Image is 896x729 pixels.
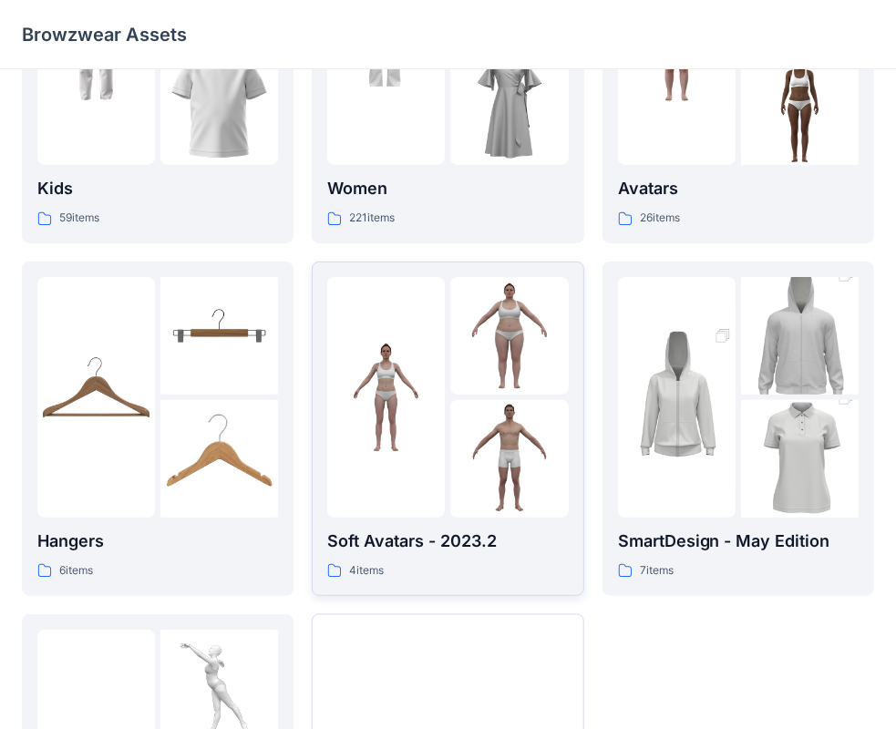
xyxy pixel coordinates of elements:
p: 26 items [640,209,680,228]
a: folder 1folder 2folder 3Soft Avatars - 2023.24items [312,262,583,596]
img: folder 3 [450,47,568,165]
p: Hangers [37,529,278,554]
img: folder 3 [160,47,278,165]
a: folder 1folder 2folder 3Hangers6items [22,262,294,596]
p: SmartDesign - May Edition [618,529,859,554]
img: folder 2 [450,277,568,395]
img: folder 3 [741,371,859,548]
img: folder 2 [741,248,859,425]
img: folder 3 [160,400,278,518]
p: Browzwear Assets [22,22,187,47]
img: folder 3 [741,47,859,165]
img: folder 1 [618,309,736,486]
p: Avatars [618,176,859,201]
a: folder 1folder 2folder 3SmartDesign - May Edition7items [602,262,874,596]
img: folder 2 [160,277,278,395]
img: folder 1 [37,338,155,456]
p: 6 items [59,561,93,580]
p: Women [327,176,568,201]
p: 59 items [59,209,99,228]
p: Soft Avatars - 2023.2 [327,529,568,554]
p: 7 items [640,561,674,580]
p: Kids [37,176,278,201]
p: 4 items [349,561,384,580]
p: 221 items [349,209,395,228]
img: folder 3 [450,400,568,518]
img: folder 1 [327,338,445,456]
